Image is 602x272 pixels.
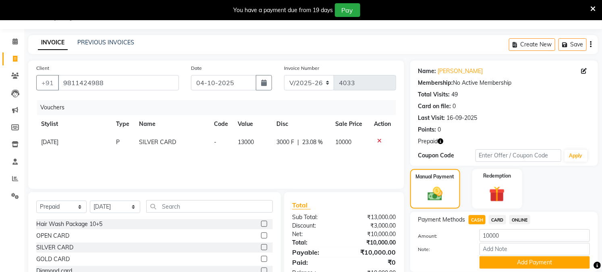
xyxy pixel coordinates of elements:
[412,232,473,240] label: Amount:
[284,65,319,72] label: Invoice Number
[484,184,510,204] img: _gift.svg
[480,243,590,255] input: Add Note
[509,215,530,224] span: ONLINE
[418,102,451,111] div: Card on file:
[447,114,477,122] div: 16-09-2025
[38,36,68,50] a: INVOICE
[565,150,587,162] button: Apply
[335,138,351,146] span: 10000
[41,138,58,146] span: [DATE]
[344,213,402,222] div: ₹13,000.00
[36,115,111,133] th: Stylist
[272,115,330,133] th: Disc
[418,90,450,99] div: Total Visits:
[418,67,436,75] div: Name:
[483,172,511,180] label: Redemption
[36,243,73,252] div: SILVER CARD
[111,115,134,133] th: Type
[418,216,465,224] span: Payment Methods
[418,79,453,87] div: Membership:
[146,200,273,213] input: Search
[438,126,441,134] div: 0
[37,100,402,115] div: Vouchers
[36,220,102,228] div: Hair Wash Package 10+5
[423,185,447,203] img: _cash.svg
[286,222,344,230] div: Discount:
[134,115,209,133] th: Name
[480,256,590,269] button: Add Payment
[286,213,344,222] div: Sub Total:
[344,239,402,247] div: ₹10,000.00
[276,138,294,146] span: 3000 F
[297,138,299,146] span: |
[370,115,396,133] th: Action
[36,75,59,90] button: +91
[234,6,333,15] div: You have a payment due from 19 days
[475,149,561,162] input: Enter Offer / Coupon Code
[509,38,555,51] button: Create New
[139,138,176,146] span: SILVER CARD
[335,3,360,17] button: Pay
[453,102,456,111] div: 0
[58,75,179,90] input: Search by Name/Mobile/Email/Code
[489,215,506,224] span: CARD
[36,255,70,264] div: GOLD CARD
[558,38,587,51] button: Save
[412,246,473,253] label: Note:
[286,257,344,267] div: Paid:
[233,115,272,133] th: Value
[418,126,436,134] div: Points:
[452,90,458,99] div: 49
[418,114,445,122] div: Last Visit:
[344,257,402,267] div: ₹0
[292,201,311,209] span: Total
[111,133,134,151] td: P
[36,232,69,240] div: OPEN CARD
[238,138,254,146] span: 13000
[469,215,486,224] span: CASH
[36,65,49,72] label: Client
[286,247,344,257] div: Payable:
[191,65,202,72] label: Date
[286,239,344,247] div: Total:
[77,39,134,46] a: PREVIOUS INVOICES
[438,67,483,75] a: [PERSON_NAME]
[344,230,402,239] div: ₹10,000.00
[286,230,344,239] div: Net:
[302,138,323,146] span: 23.08 %
[416,173,455,180] label: Manual Payment
[418,151,475,160] div: Coupon Code
[418,137,438,146] span: Prepaid
[344,222,402,230] div: ₹3,000.00
[344,247,402,257] div: ₹10,000.00
[480,229,590,242] input: Amount
[214,138,216,146] span: -
[418,79,590,87] div: No Active Membership
[209,115,233,133] th: Code
[330,115,369,133] th: Sale Price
